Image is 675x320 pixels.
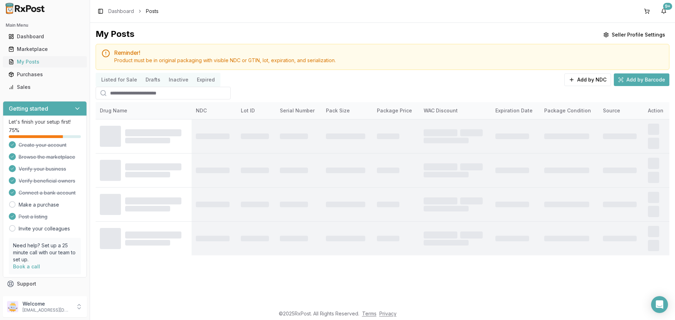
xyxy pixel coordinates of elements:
[141,74,165,85] button: Drafts
[114,50,663,55] h5: Reminder!
[6,43,84,55] a: Marketplace
[6,22,84,28] h2: Main Menu
[19,142,66,149] span: Create your account
[108,8,134,15] a: Dashboard
[651,296,668,313] div: Open Intercom Messenger
[276,102,322,119] th: Serial Number
[3,31,87,42] button: Dashboard
[193,74,219,85] button: Expired
[96,102,192,119] th: Drug Name
[9,104,48,113] h3: Getting started
[19,213,47,220] span: Post a listing
[9,118,81,125] p: Let's finish your setup first!
[22,300,71,307] p: Welcome
[108,8,159,15] nav: breadcrumb
[491,102,540,119] th: Expiration Date
[19,189,76,196] span: Connect a bank account
[6,68,84,81] a: Purchases
[644,102,669,119] th: Action
[3,44,87,55] button: Marketplace
[6,30,84,43] a: Dashboard
[379,311,397,316] a: Privacy
[13,242,77,263] p: Need help? Set up a 25 minute call with our team to set up.
[614,73,669,86] button: Add by Barcode
[564,73,611,86] button: Add by NDC
[19,165,66,172] span: Verify your business
[8,84,81,91] div: Sales
[599,28,669,41] button: Seller Profile Settings
[17,293,41,300] span: Feedback
[322,102,373,119] th: Pack Size
[658,6,669,17] button: 9+
[362,311,377,316] a: Terms
[6,81,84,93] a: Sales
[3,3,48,14] img: RxPost Logo
[540,102,599,119] th: Package Condition
[3,69,87,80] button: Purchases
[165,74,193,85] button: Inactive
[19,225,70,232] a: Invite your colleagues
[146,8,159,15] span: Posts
[8,58,81,65] div: My Posts
[114,57,663,64] div: Product must be in original packaging with visible NDC or GTIN, lot, expiration, and serialization.
[192,102,237,119] th: NDC
[8,33,81,40] div: Dashboard
[13,263,40,269] a: Book a call
[419,102,491,119] th: WAC Discount
[9,127,19,134] span: 75 %
[6,55,84,68] a: My Posts
[3,81,87,93] button: Sales
[3,56,87,67] button: My Posts
[3,277,87,290] button: Support
[237,102,276,119] th: Lot ID
[97,74,141,85] button: Listed for Sale
[96,28,134,41] div: My Posts
[19,154,75,161] span: Browse the marketplace
[373,102,419,119] th: Package Price
[663,3,672,10] div: 9+
[8,46,81,53] div: Marketplace
[599,102,644,119] th: Source
[8,71,81,78] div: Purchases
[22,307,71,313] p: [EMAIL_ADDRESS][DOMAIN_NAME]
[19,201,59,208] a: Make a purchase
[3,290,87,303] button: Feedback
[19,177,75,184] span: Verify beneficial owners
[7,301,18,312] img: User avatar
